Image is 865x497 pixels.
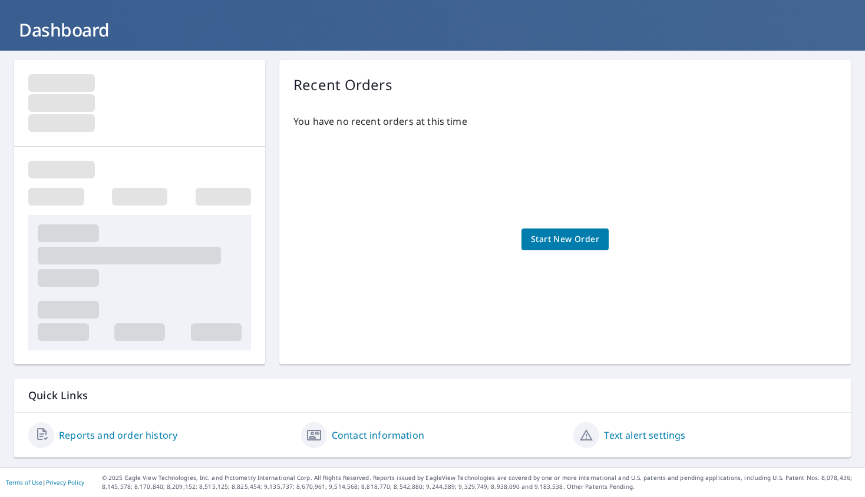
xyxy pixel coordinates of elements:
h1: Dashboard [14,18,851,42]
a: Text alert settings [604,428,685,442]
a: Reports and order history [59,428,177,442]
a: Start New Order [521,228,609,250]
a: Privacy Policy [46,478,84,486]
a: Terms of Use [6,478,42,486]
p: Quick Links [28,388,837,403]
span: Start New Order [531,232,599,247]
p: Recent Orders [293,74,392,95]
p: © 2025 Eagle View Technologies, Inc. and Pictometry International Corp. All Rights Reserved. Repo... [102,473,859,491]
p: | [6,479,84,486]
p: You have no recent orders at this time [293,114,837,128]
a: Contact information [332,428,424,442]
